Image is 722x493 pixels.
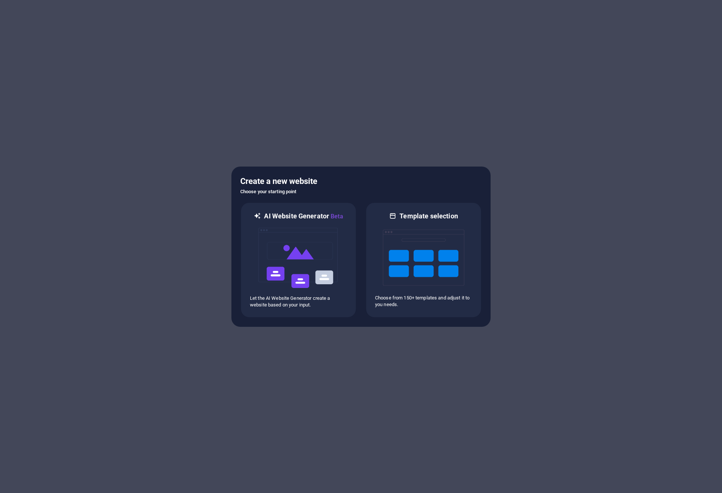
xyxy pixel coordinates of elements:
p: Choose from 150+ templates and adjust it to you needs. [375,295,472,308]
div: AI Website GeneratorBetaaiLet the AI Website Generator create a website based on your input. [240,202,357,318]
h5: Create a new website [240,175,482,187]
p: Let the AI Website Generator create a website based on your input. [250,295,347,308]
span: Beta [329,213,343,220]
h6: AI Website Generator [264,212,343,221]
h6: Choose your starting point [240,187,482,196]
h6: Template selection [400,212,458,221]
div: Template selectionChoose from 150+ templates and adjust it to you needs. [365,202,482,318]
img: ai [258,221,339,295]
